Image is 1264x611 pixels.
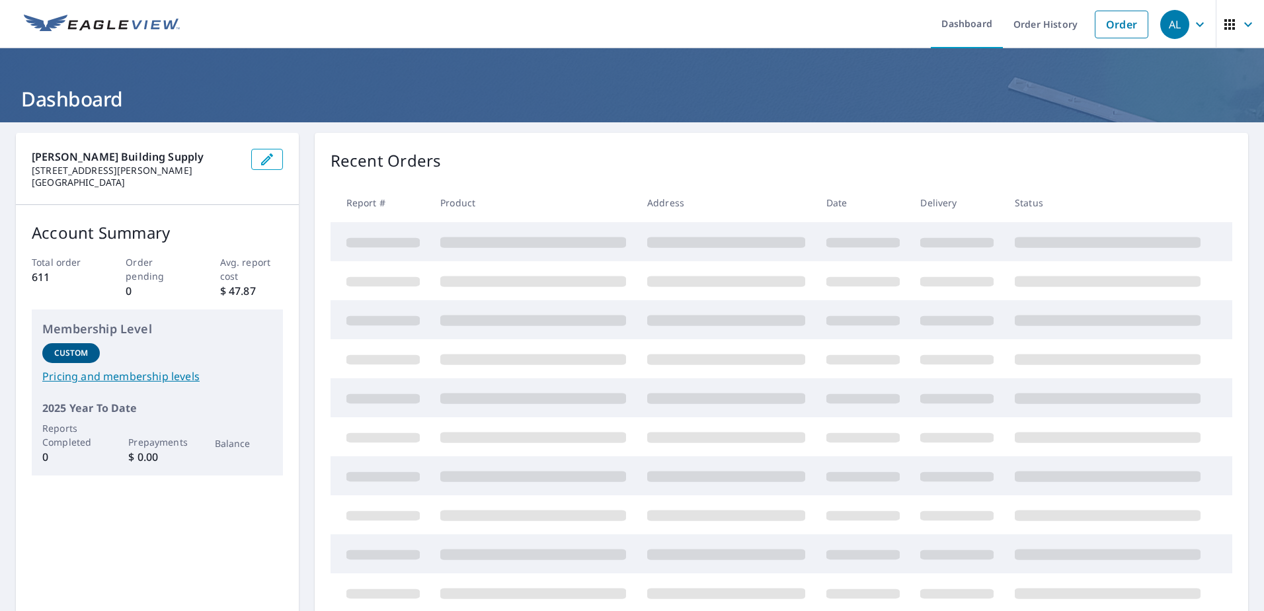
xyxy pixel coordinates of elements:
th: Status [1004,183,1211,222]
th: Delivery [910,183,1004,222]
a: Pricing and membership levels [42,368,272,384]
img: EV Logo [24,15,180,34]
p: Avg. report cost [220,255,283,283]
div: AL [1160,10,1189,39]
p: Order pending [126,255,188,283]
p: $ 0.00 [128,449,186,465]
th: Address [637,183,816,222]
h1: Dashboard [16,85,1248,112]
th: Date [816,183,910,222]
th: Product [430,183,637,222]
p: Reports Completed [42,421,100,449]
p: Recent Orders [331,149,442,173]
p: [PERSON_NAME] Building Supply [32,149,241,165]
p: Account Summary [32,221,283,245]
p: Total order [32,255,95,269]
p: $ 47.87 [220,283,283,299]
p: [STREET_ADDRESS][PERSON_NAME] [32,165,241,177]
th: Report # [331,183,430,222]
a: Order [1095,11,1148,38]
p: 2025 Year To Date [42,400,272,416]
p: 611 [32,269,95,285]
p: Balance [215,436,272,450]
p: 0 [126,283,188,299]
p: Custom [54,347,89,359]
p: Membership Level [42,320,272,338]
p: [GEOGRAPHIC_DATA] [32,177,241,188]
p: Prepayments [128,435,186,449]
p: 0 [42,449,100,465]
